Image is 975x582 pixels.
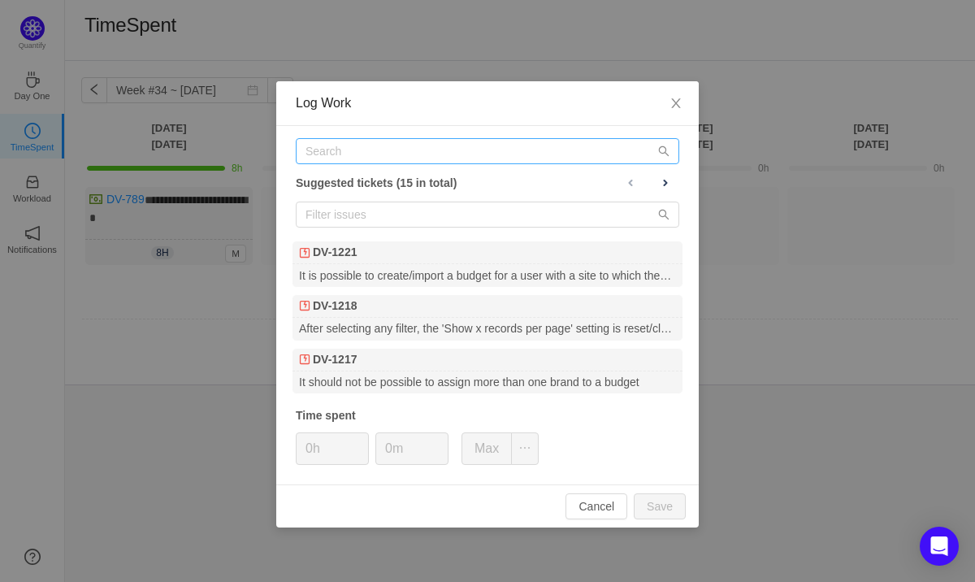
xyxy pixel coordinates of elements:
[658,145,669,157] i: icon: search
[299,247,310,258] img: Defect
[920,527,959,566] div: Open Intercom Messenger
[658,209,669,220] i: icon: search
[292,318,682,340] div: After selecting any filter, the 'Show x records per page' setting is reset/cleared
[299,300,310,311] img: Defect
[511,432,539,465] button: icon: ellipsis
[296,138,679,164] input: Search
[296,407,679,424] div: Time spent
[461,432,512,465] button: Max
[313,298,357,315] b: DV-1218
[634,493,686,519] button: Save
[296,94,679,112] div: Log Work
[565,493,627,519] button: Cancel
[299,354,310,365] img: Defect
[313,244,357,261] b: DV-1221
[313,351,357,368] b: DV-1217
[292,371,682,393] div: It should not be possible to assign more than one brand to a budget
[653,81,699,127] button: Close
[292,264,682,286] div: It is possible to create/import a budget for a user with a site to which they do not belong
[669,97,682,110] i: icon: close
[296,202,679,228] input: Filter issues
[296,172,679,193] div: Suggested tickets (15 in total)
